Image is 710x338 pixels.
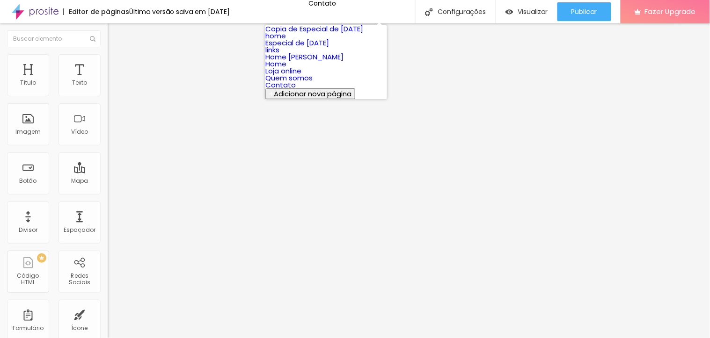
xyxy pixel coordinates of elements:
[645,7,696,15] span: Fazer Upgrade
[265,31,286,41] a: home
[61,273,98,286] div: Redes Sociais
[20,178,37,184] div: Botão
[20,79,36,86] div: Título
[425,8,433,16] img: Icone
[71,129,88,135] div: Vídeo
[265,66,301,76] a: Loja online
[7,30,101,47] input: Buscar elemento
[63,8,129,15] div: Editor de páginas
[557,2,611,21] button: Publicar
[265,45,279,55] a: links
[265,73,313,83] a: Quem somos
[265,24,363,34] a: Copia de Especial de [DATE]
[518,8,548,15] span: Visualizar
[265,52,344,62] a: Home [PERSON_NAME]
[496,2,557,21] button: Visualizar
[265,59,286,69] a: Home
[72,79,87,86] div: Texto
[505,8,513,16] img: view-1.svg
[71,178,88,184] div: Mapa
[13,325,44,331] div: Formulário
[265,38,329,48] a: Especial de [DATE]
[72,325,88,331] div: Ícone
[108,23,710,338] iframe: Editor
[15,129,41,135] div: Imagem
[19,227,37,233] div: Divisor
[9,273,46,286] div: Código HTML
[265,88,355,99] button: Adicionar nova página
[571,8,597,15] span: Publicar
[64,227,95,233] div: Espaçador
[90,36,95,42] img: Icone
[129,8,230,15] div: Última versão salva em [DATE]
[265,80,296,90] a: Contato
[274,89,351,99] span: Adicionar nova página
